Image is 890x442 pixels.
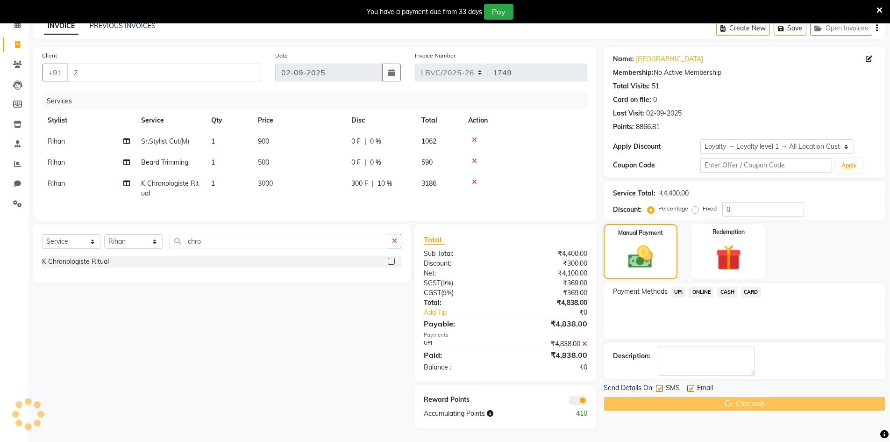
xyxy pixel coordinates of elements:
[636,54,703,64] a: [GEOGRAPHIC_DATA]
[646,109,682,118] div: 02-09-2025
[613,109,644,118] div: Last Visit:
[42,257,109,267] div: K Chronologiste Ritual
[520,308,594,318] div: ₹0
[415,51,456,60] label: Invoice Number
[613,160,701,170] div: Coupon Code
[417,288,506,298] div: ( )
[346,110,416,131] th: Disc
[636,122,660,132] div: 8866.81
[377,179,392,188] span: 10 %
[211,158,215,167] span: 1
[42,64,68,81] button: +91
[275,51,288,60] label: Date
[716,21,770,36] button: Create New
[774,21,806,36] button: Save
[613,142,701,152] div: Apply Discount
[416,110,463,131] th: Total
[689,287,713,297] span: ONLINE
[703,204,717,213] label: Fixed
[810,21,872,36] button: Open Invoices
[42,51,57,60] label: Client
[370,137,381,146] span: 0 %
[141,179,199,197] span: K Chronologiste Ritual
[443,289,452,297] span: 9%
[364,137,366,146] span: |
[417,339,506,349] div: UPI
[708,242,749,274] img: _gift.svg
[170,234,388,248] input: Search or Scan
[463,110,587,131] th: Action
[417,268,506,278] div: Net:
[417,395,506,405] div: Reward Points
[417,249,506,259] div: Sub Total:
[836,159,862,173] button: Apply
[613,81,650,91] div: Total Visits:
[258,179,273,188] span: 3000
[421,179,436,188] span: 3186
[90,22,156,30] a: PREVIOUS INVOICES
[211,137,215,145] span: 1
[613,68,654,78] div: Membership:
[604,383,652,395] span: Send Details On
[417,318,506,329] div: Payable:
[659,188,689,198] div: ₹4,400.00
[372,179,374,188] span: |
[67,64,261,81] input: Search by Name/Mobile/Email/Code
[613,287,668,297] span: Payment Methods
[351,158,361,167] span: 0 F
[258,158,269,167] span: 500
[506,349,594,361] div: ₹4,838.00
[44,18,78,35] a: INVOICE
[658,204,688,213] label: Percentage
[424,279,441,287] span: SGST
[484,4,513,20] button: Pay
[506,298,594,308] div: ₹4,838.00
[613,54,634,64] div: Name:
[671,287,686,297] span: UPI
[653,95,657,105] div: 0
[442,279,451,287] span: 9%
[666,383,680,395] span: SMS
[613,351,650,361] div: Description:
[43,93,594,110] div: Services
[506,268,594,278] div: ₹4,100.00
[141,137,189,145] span: Sr.Stylist Cut(M)
[506,288,594,298] div: ₹369.00
[417,308,520,318] a: Add Tip
[613,205,642,215] div: Discount:
[620,243,661,271] img: _cash.svg
[506,362,594,372] div: ₹0
[135,110,206,131] th: Service
[417,409,549,419] div: Accumulating Points
[506,249,594,259] div: ₹4,400.00
[618,229,663,237] label: Manual Payment
[48,158,65,167] span: Rihan
[367,7,482,17] div: You have a payment due from 33 days
[42,110,135,131] th: Stylist
[417,298,506,308] div: Total:
[697,383,713,395] span: Email
[506,259,594,268] div: ₹300.00
[424,235,445,245] span: Total
[370,158,381,167] span: 0 %
[613,188,655,198] div: Service Total:
[417,349,506,361] div: Paid:
[364,158,366,167] span: |
[351,179,368,188] span: 300 F
[351,137,361,146] span: 0 F
[741,287,761,297] span: CARD
[652,81,659,91] div: 51
[211,179,215,188] span: 1
[252,110,346,131] th: Price
[424,331,587,339] div: Payments
[424,289,441,297] span: CGST
[613,122,634,132] div: Points:
[712,228,745,236] label: Redemption
[417,362,506,372] div: Balance :
[613,68,876,78] div: No Active Membership
[506,278,594,288] div: ₹369.00
[417,259,506,268] div: Discount:
[613,95,651,105] div: Card on file:
[506,339,594,349] div: ₹4,838.00
[417,278,506,288] div: ( )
